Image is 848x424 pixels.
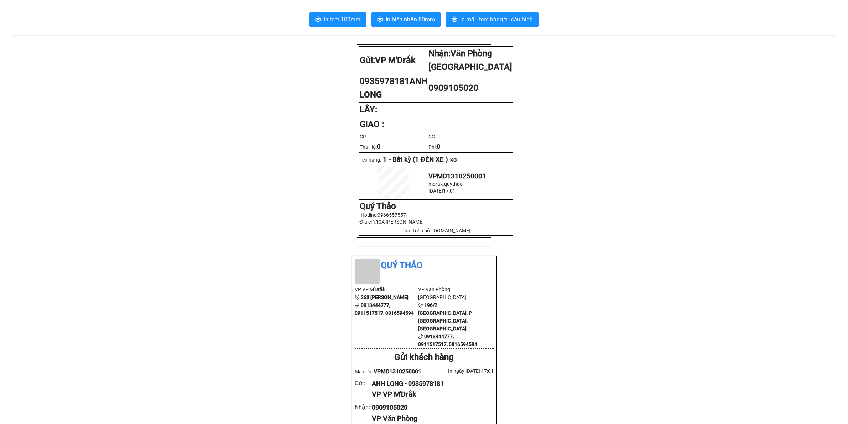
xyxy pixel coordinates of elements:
[360,119,384,129] strong: GIAO :
[359,141,428,152] td: Thu Hộ:
[355,303,360,308] span: phone
[361,294,409,300] b: 263 [PERSON_NAME]
[372,403,488,413] div: 0909105020
[355,351,494,364] div: Gửi khách hàng
[418,334,423,339] span: phone
[418,286,482,301] li: VP Văn Phòng [GEOGRAPHIC_DATA]
[450,157,457,163] span: KG
[355,295,360,300] span: environment
[315,16,321,23] span: printer
[355,367,424,376] div: Mã đơn:
[428,181,463,187] span: mdrak.quythao
[360,219,424,225] span: Địa chỉ:
[424,367,494,375] div: In ngày: [DATE] 17:01
[376,219,424,225] span: 10A [PERSON_NAME]
[360,104,377,114] strong: LẤY:
[360,201,396,211] strong: Quý Thảo
[377,143,381,151] span: 0
[418,302,472,331] b: 196/2 [GEOGRAPHIC_DATA], P [GEOGRAPHIC_DATA], [GEOGRAPHIC_DATA]
[428,188,443,194] span: [DATE]
[375,55,416,65] span: VP M'Drắk
[377,16,383,23] span: printer
[460,15,533,24] span: In mẫu tem hàng tự cấu hình
[324,15,360,24] span: In tem 100mm
[355,379,372,388] div: Gửi :
[372,389,488,400] div: VP VP M'Drắk
[372,379,488,389] div: ANH LONG - 0935978181
[383,156,448,163] span: 1 - Bất kỳ (1 ĐÈN XE )
[360,76,427,100] span: 0935978181
[437,143,441,151] span: 0
[386,15,435,24] span: In biên nhận 80mm
[428,48,512,72] span: Văn Phòng [GEOGRAPHIC_DATA]
[428,83,478,93] span: 0909105020
[418,303,423,308] span: environment
[452,16,457,23] span: printer
[359,132,428,141] td: CR:
[360,156,512,163] p: Tên hàng:
[428,132,513,141] td: CC:
[374,368,421,375] span: VPMD1310250001
[428,48,512,72] strong: Nhận:
[361,212,406,218] span: Hotline:
[446,12,539,27] button: printerIn mẫu tem hàng tự cấu hình
[428,141,513,152] td: Phí:
[378,212,406,218] span: 0966557557
[355,259,494,272] li: Quý Thảo
[355,302,414,316] b: 0913444777, 0911517517, 0816594594
[371,12,441,27] button: printerIn biên nhận 80mm
[443,188,456,194] span: 17:01
[418,334,477,347] b: 0913444777, 0911517517, 0816594594
[360,55,416,65] strong: Gửi:
[359,226,513,235] td: Phát triển bởi [DOMAIN_NAME]
[428,172,486,180] span: VPMD1310250001
[309,12,366,27] button: printerIn tem 100mm
[355,403,372,412] div: Nhận :
[355,286,418,293] li: VP VP M'Drắk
